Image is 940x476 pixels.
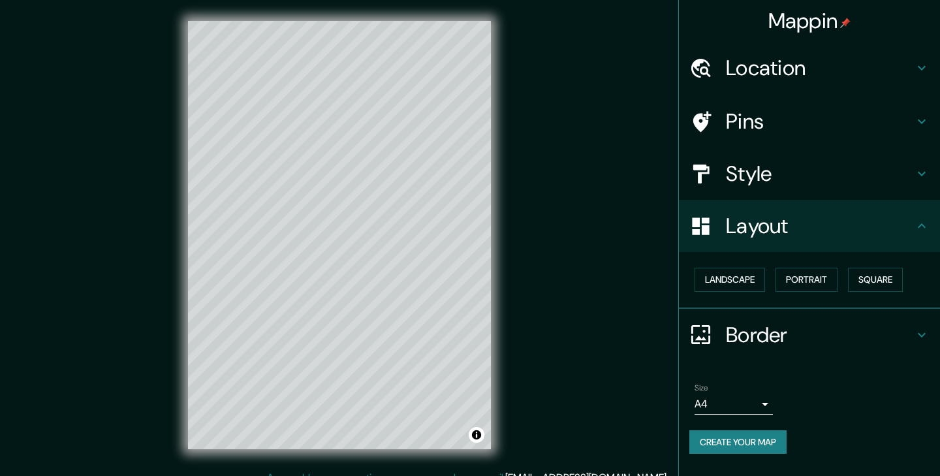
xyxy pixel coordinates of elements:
div: Layout [679,200,940,252]
h4: Mappin [768,8,851,34]
button: Square [848,268,903,292]
div: Pins [679,95,940,148]
h4: Layout [726,213,914,239]
h4: Location [726,55,914,81]
h4: Pins [726,108,914,135]
div: Border [679,309,940,361]
button: Toggle attribution [469,427,484,443]
div: Style [679,148,940,200]
h4: Border [726,322,914,348]
img: pin-icon.png [840,18,851,28]
iframe: Help widget launcher [824,425,926,462]
div: A4 [695,394,773,415]
div: Location [679,42,940,94]
label: Size [695,382,708,393]
button: Create your map [689,430,787,454]
button: Landscape [695,268,765,292]
button: Portrait [775,268,838,292]
h4: Style [726,161,914,187]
